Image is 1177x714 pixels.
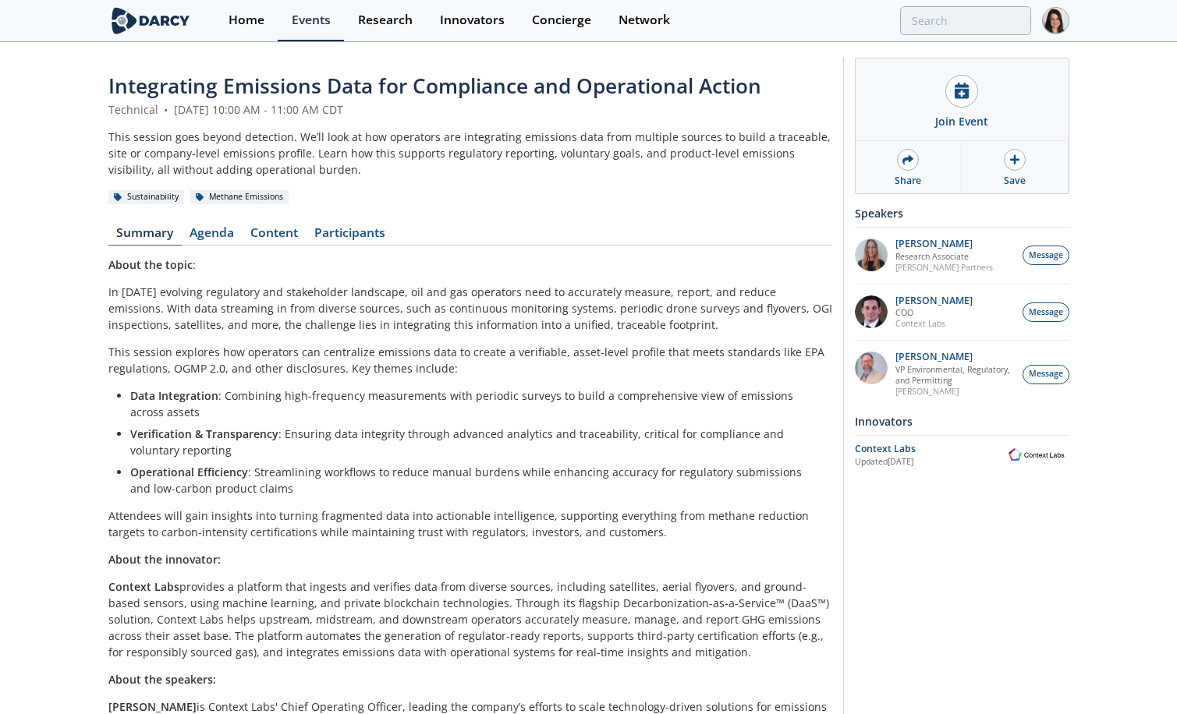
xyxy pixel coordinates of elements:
img: 1e06ca1f-8078-4f37-88bf-70cc52a6e7bd [855,239,888,271]
div: Home [229,14,264,27]
p: [PERSON_NAME] [895,386,1014,397]
p: [PERSON_NAME] [895,295,973,306]
div: Save [1004,174,1026,188]
img: Profile [1042,7,1069,34]
p: [PERSON_NAME] [895,352,1014,362]
span: Integrating Emissions Data for Compliance and Operational Action [108,72,761,100]
span: Message [1029,368,1063,380]
div: Updated [DATE] [855,456,1004,468]
li: : Combining high-frequency measurements with periodic surveys to build a comprehensive view of em... [130,387,821,420]
div: Context Labs [855,442,1004,456]
span: • [161,102,171,117]
div: Sustainability [108,190,185,204]
strong: Data Integration [130,388,218,403]
strong: Verification & Transparency [130,426,278,441]
li: : Ensuring data integrity through advanced analytics and traceability, critical for compliance an... [130,426,821,458]
p: provides a platform that ingests and verifies data from diverse sources, including satellites, ae... [108,578,832,660]
div: Concierge [532,14,591,27]
strong: About the topic [108,257,193,272]
div: Innovators [440,14,505,27]
div: Speakers [855,200,1069,227]
p: Context Labs [895,318,973,329]
div: Share [895,174,921,188]
button: Message [1023,302,1069,322]
div: This session goes beyond detection. We’ll look at how operators are integrating emissions data fr... [108,129,832,178]
input: Advanced Search [900,6,1031,35]
div: Research [358,14,413,27]
strong: Operational Efficiency [130,465,248,479]
img: Context Labs [1004,446,1069,464]
div: Technical [DATE] 10:00 AM - 11:00 AM CDT [108,101,832,118]
a: Agenda [182,227,243,246]
p: COO [895,307,973,318]
strong: [PERSON_NAME] [108,699,197,714]
span: Message [1029,249,1063,262]
p: : [108,256,832,273]
p: [PERSON_NAME] Partners [895,262,993,273]
strong: About the speakers: [108,672,216,687]
p: [PERSON_NAME] [895,239,993,249]
p: This session explores how operators can centralize emissions data to create a verifiable, asset-l... [108,344,832,376]
a: Content [243,227,307,246]
a: Participants [307,227,394,246]
div: Events [292,14,331,27]
div: Innovators [855,408,1069,435]
div: Join Event [935,113,988,129]
strong: About the innovator: [108,552,221,567]
p: Attendees will gain insights into turning fragmented data into actionable intelligence, supportin... [108,507,832,540]
img: 501ea5c4-0272-445a-a9c3-1e215b6764fd [855,295,888,328]
p: VP Environmental, Regulatory, and Permitting [895,364,1014,386]
iframe: chat widget [1111,652,1161,698]
div: Methane Emissions [190,190,289,204]
p: Research Associate [895,251,993,262]
div: Network [619,14,670,27]
a: Context Labs Updated[DATE] Context Labs [855,441,1069,468]
img: ed2b4adb-f152-4947-b39b-7b15fa9ececc [855,352,888,384]
a: Summary [108,227,182,246]
strong: Context Labs [108,579,179,594]
li: : Streamlining workflows to reduce manual burdens while enhancing accuracy for regulatory submiss... [130,464,821,497]
p: In [DATE] evolving regulatory and stakeholder landscape, oil and gas operators need to accurately... [108,284,832,333]
button: Message [1023,246,1069,265]
button: Message [1023,365,1069,384]
img: logo-wide.svg [108,7,193,34]
span: Message [1029,306,1063,319]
